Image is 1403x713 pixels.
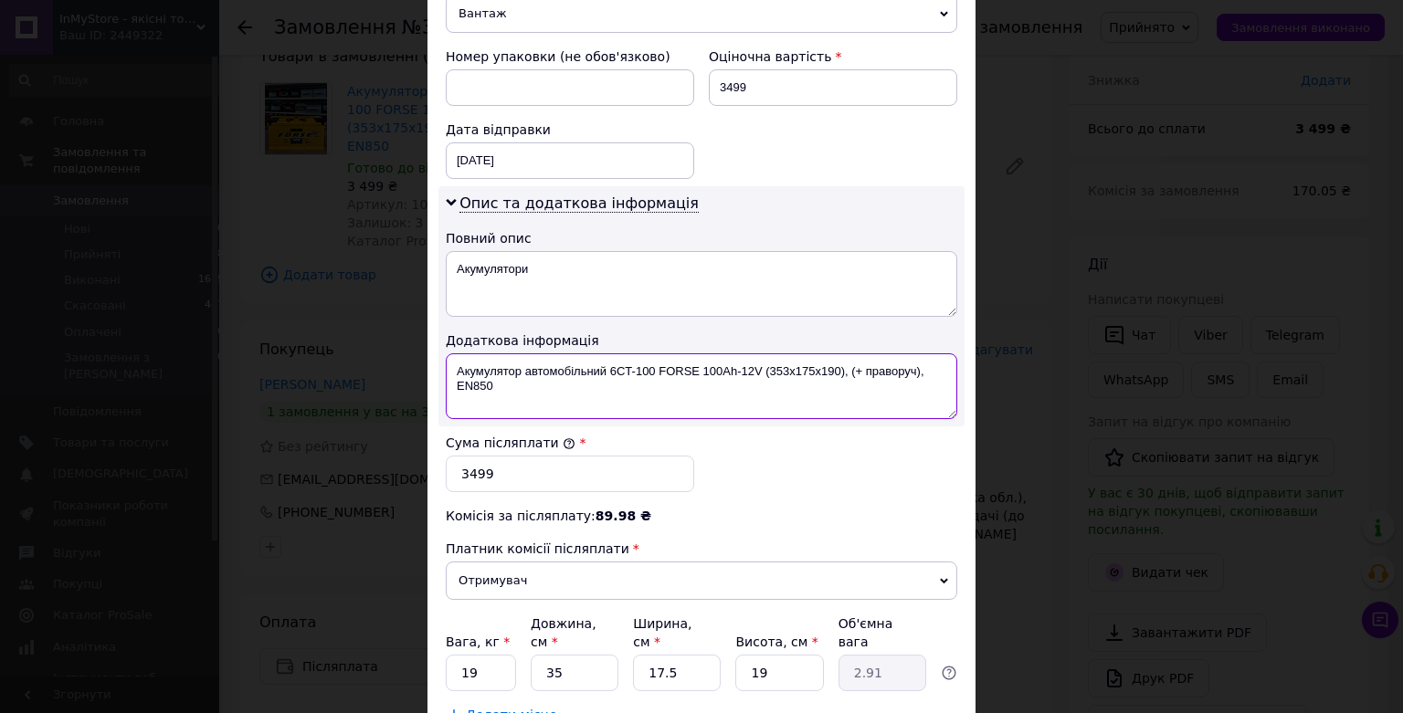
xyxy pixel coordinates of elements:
[735,634,818,649] label: Висота, см
[446,507,957,525] div: Комісія за післяплату:
[446,251,957,317] textarea: Акумулятори
[446,541,629,556] span: Платник комісії післяплати
[633,616,691,649] label: Ширина, см
[446,353,957,419] textarea: Акумулятор автомобільний 6CT-100 FORSE 100Ah-12V (353х175х190), (+ праворуч), EN850
[446,435,575,450] label: Сума післяплати
[446,634,510,649] label: Вага, кг
[459,194,699,213] span: Опис та додаткова інформація
[446,331,957,350] div: Додаткова інформація
[709,47,957,66] div: Оціночна вартість
[531,616,596,649] label: Довжина, см
[596,509,651,523] span: 89.98 ₴
[446,229,957,247] div: Повний опис
[839,614,926,651] div: Об'ємна вага
[446,47,694,66] div: Номер упаковки (не обов'язково)
[446,121,694,139] div: Дата відправки
[446,561,957,600] span: Отримувач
